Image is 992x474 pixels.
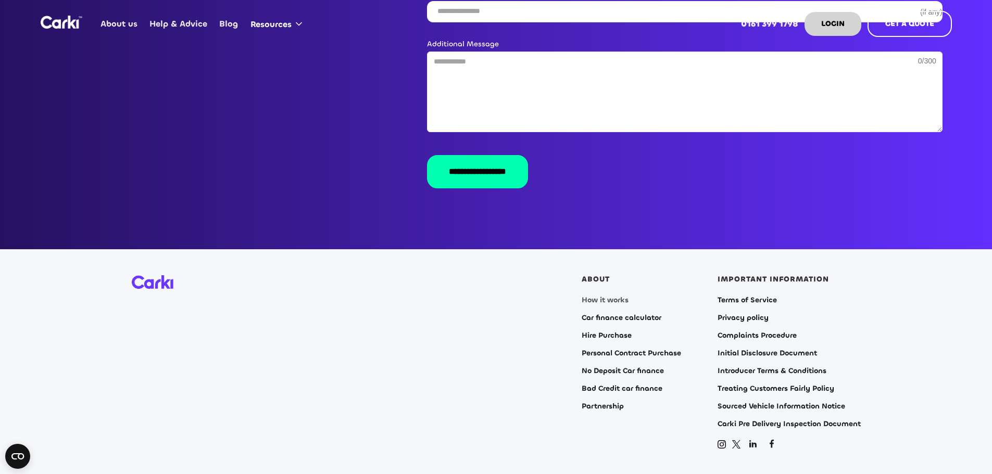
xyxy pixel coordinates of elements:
[718,402,845,411] a: Sourced Vehicle Information Notice
[735,4,804,44] a: 0161 399 1798
[582,275,610,284] div: ABOUT
[918,56,936,66] div: 0/300
[868,11,952,37] a: GET A QUOTE
[582,314,661,322] a: Car finance calculator
[718,314,769,322] a: Privacy policy
[582,402,624,411] a: Partnership
[250,19,292,30] div: Resources
[718,275,829,284] div: IMPORTANT INFORMATION
[582,331,632,340] a: Hire Purchase
[132,275,173,289] img: Carki logo
[244,4,312,44] div: Resources
[885,19,934,29] strong: GET A QUOTE
[214,4,244,44] a: Blog
[718,331,797,340] a: Complaints Procedure
[718,385,834,393] a: Treating Customers Fairly Policy
[95,4,144,44] a: About us
[805,12,861,36] a: LOGIN
[41,16,82,29] a: home
[821,19,845,29] strong: LOGIN
[718,349,817,357] a: Initial Disclosure Document
[582,296,629,304] a: How it works
[582,385,662,393] a: Bad Credit car finance
[718,420,861,428] a: Carki Pre Delivery Inspection Document
[41,16,82,29] img: Logo
[718,296,777,304] a: Terms of Service
[741,18,798,29] strong: 0161 399 1798
[718,367,826,375] a: Introducer Terms & Conditions
[582,349,681,357] a: Personal Contract Purchase
[582,367,664,375] a: No Deposit Car finance
[144,4,214,44] a: Help & Advice
[5,444,30,469] button: Open CMP widget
